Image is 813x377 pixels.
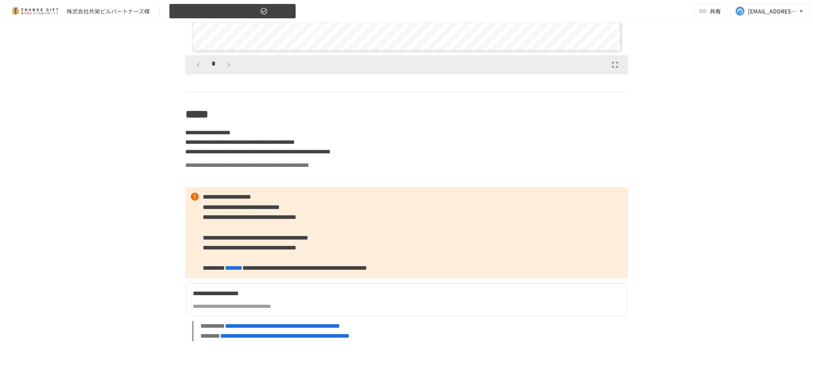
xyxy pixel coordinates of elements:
[67,7,150,15] div: 株式会社共栄ビルパートナーズ様
[10,5,60,17] img: mMP1OxWUAhQbsRWCurg7vIHe5HqDpP7qZo7fRoNLXQh
[730,3,810,19] button: [EMAIL_ADDRESS][DOMAIN_NAME]
[710,7,721,15] span: 共有
[694,3,727,19] button: 共有
[169,4,296,19] button: 運用開始後 振り返りミーティング
[174,6,258,16] span: 運用開始後 振り返りミーティング
[748,6,797,16] div: [EMAIL_ADDRESS][DOMAIN_NAME]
